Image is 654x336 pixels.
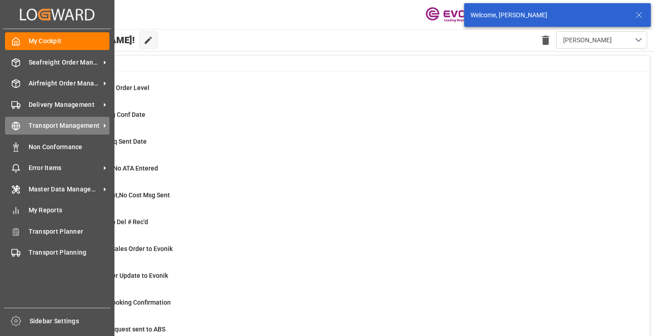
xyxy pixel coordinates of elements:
span: Transport Management [29,121,100,130]
a: Transport Planner [5,222,109,240]
a: 27ABS: No Init Bkg Conf DateShipment [46,110,638,129]
span: Non Conformance [29,142,110,152]
span: Error Sales Order Update to Evonik [69,272,168,279]
span: Error on Initial Sales Order to Evonik [69,245,173,252]
span: ETD>3 Days Past,No Cost Msg Sent [69,191,170,199]
span: Hello [PERSON_NAME]! [37,31,135,49]
span: Sidebar Settings [30,316,111,326]
span: Seafreight Order Management [29,58,100,67]
span: ABS: Missing Booking Confirmation [69,299,171,306]
a: 0MOT Missing at Order LevelSales Order-IVPO [46,83,638,102]
span: Airfreight Order Management [29,79,100,88]
span: My Cockpit [29,36,110,46]
a: Non Conformance [5,138,109,155]
img: Evonik-brand-mark-Deep-Purple-RGB.jpeg_1700498283.jpeg [426,7,485,23]
span: Delivery Management [29,100,100,110]
a: Transport Planning [5,244,109,261]
span: Transport Planning [29,248,110,257]
div: Welcome, [PERSON_NAME] [471,10,627,20]
a: My Reports [5,201,109,219]
span: Transport Planner [29,227,110,236]
a: 3ETD < 3 Days,No Del # Rec'dShipment [46,217,638,236]
button: open menu [556,31,647,49]
span: [PERSON_NAME] [563,35,612,45]
a: My Cockpit [5,32,109,50]
span: My Reports [29,206,110,215]
a: 0Error Sales Order Update to EvonikShipment [46,271,638,290]
span: Pending Bkg Request sent to ABS [69,326,165,333]
span: Error Items [29,163,100,173]
a: 7ABS: No Bkg Req Sent DateShipment [46,137,638,156]
a: 10ETA > 10 Days , No ATA EnteredShipment [46,164,638,183]
span: Master Data Management [29,185,100,194]
a: 0Error on Initial Sales Order to EvonikShipment [46,244,638,263]
a: 19ETD>3 Days Past,No Cost Msg SentShipment [46,191,638,210]
a: 43ABS: Missing Booking ConfirmationShipment [46,298,638,317]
